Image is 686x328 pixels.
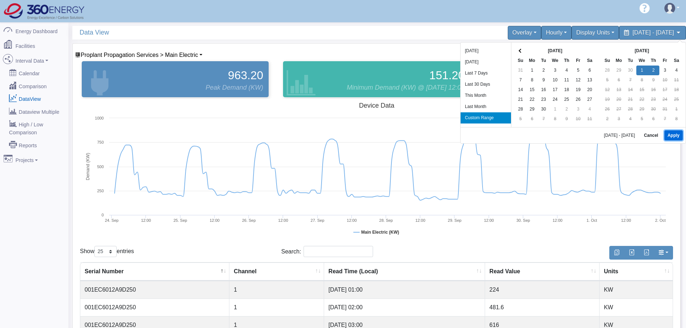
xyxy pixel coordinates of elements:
[561,85,573,95] td: 18
[80,26,380,39] span: Data View
[278,218,288,223] text: 12:00
[671,75,682,85] td: 11
[526,104,538,114] td: 29
[102,213,104,217] text: 0
[641,130,661,140] button: Cancel
[485,281,600,298] td: 224
[538,104,550,114] td: 30
[602,66,613,75] td: 28
[625,56,636,66] th: Tu
[311,218,324,223] tspan: 27. Sep
[613,75,625,85] td: 6
[659,95,671,104] td: 24
[538,114,550,124] td: 7
[105,218,118,223] tspan: 24. Sep
[95,116,104,120] text: 1000
[347,218,357,223] text: 12:00
[625,114,636,124] td: 4
[584,75,596,85] td: 13
[648,104,659,114] td: 30
[633,30,674,36] span: [DATE] - [DATE]
[584,85,596,95] td: 20
[671,95,682,104] td: 25
[636,66,648,75] td: 1
[361,230,399,235] tspan: Main Electric (KW)
[526,46,584,56] th: [DATE]
[587,218,597,223] tspan: 1. Oct
[602,104,613,114] td: 26
[526,66,538,75] td: 1
[538,56,550,66] th: Tu
[228,67,263,84] span: 963.20
[625,104,636,114] td: 28
[636,95,648,104] td: 22
[515,66,526,75] td: 31
[584,104,596,114] td: 4
[600,281,673,298] td: KW
[281,246,373,257] label: Search:
[613,114,625,124] td: 3
[636,104,648,114] td: 29
[561,75,573,85] td: 11
[648,66,659,75] td: 2
[550,56,561,66] th: We
[648,114,659,124] td: 6
[448,218,462,223] tspan: 29. Sep
[359,102,395,109] tspan: Device Data
[415,218,425,223] text: 12:00
[515,75,526,85] td: 7
[671,104,682,114] td: 1
[484,218,494,223] text: 12:00
[324,262,485,281] th: Read Time (Local) : activate to sort column ascending
[97,140,104,144] text: 750
[461,68,511,79] li: Last 7 Days
[659,56,671,66] th: Fr
[648,56,659,66] th: Th
[485,298,600,316] td: 481.6
[347,83,465,93] span: Minimum Demand (KW) @ [DATE] 12:00
[584,114,596,124] td: 11
[550,114,561,124] td: 8
[550,75,561,85] td: 10
[602,56,613,66] th: Su
[461,57,511,68] li: [DATE]
[561,104,573,114] td: 2
[85,153,90,180] tspan: Demand (KW)
[461,112,511,123] li: Custom Range
[561,95,573,104] td: 25
[621,218,631,223] text: 12:00
[461,101,511,112] li: Last Month
[80,262,229,281] th: Serial Number : activate to sort column descending
[461,90,511,101] li: This Month
[613,46,671,56] th: [DATE]
[526,114,538,124] td: 6
[538,66,550,75] td: 2
[561,114,573,124] td: 9
[550,104,561,114] td: 1
[508,26,541,40] div: Overlay
[174,218,187,223] tspan: 25. Sep
[604,133,638,138] span: [DATE] - [DATE]
[625,85,636,95] td: 14
[613,85,625,95] td: 13
[654,246,673,260] button: Show/Hide Columns
[636,75,648,85] td: 8
[210,218,220,223] text: 12:00
[671,56,682,66] th: Sa
[304,246,373,257] input: Search:
[664,130,683,140] button: Apply
[600,298,673,316] td: KW
[541,26,571,40] div: Hourly
[561,56,573,66] th: Th
[639,246,654,260] button: Generate PDF
[324,298,485,316] td: [DATE] 02:00
[515,104,526,114] td: 28
[538,95,550,104] td: 23
[97,165,104,169] text: 500
[573,56,584,66] th: Fr
[659,66,671,75] td: 3
[625,95,636,104] td: 21
[648,75,659,85] td: 9
[625,75,636,85] td: 7
[75,52,202,58] a: Proplant Propagation Services > Main Electric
